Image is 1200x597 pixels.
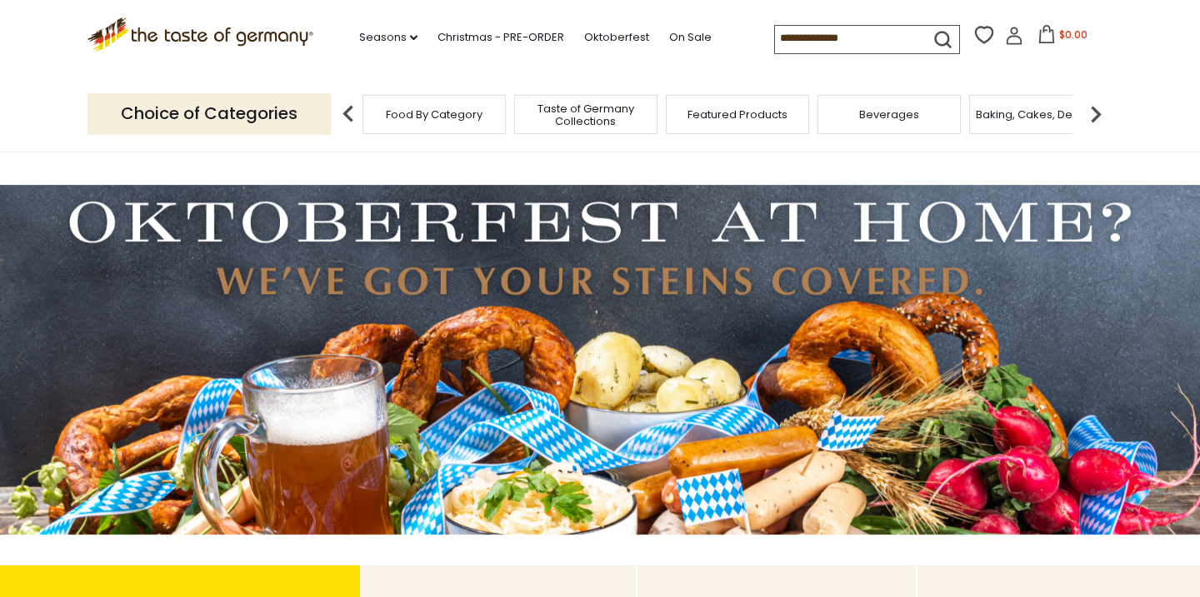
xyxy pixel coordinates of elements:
a: Oktoberfest [584,28,649,47]
a: Food By Category [386,108,482,121]
a: On Sale [669,28,712,47]
a: Taste of Germany Collections [519,102,652,127]
p: Choice of Categories [87,93,331,134]
img: next arrow [1079,97,1112,131]
img: previous arrow [332,97,365,131]
a: Featured Products [687,108,787,121]
button: $0.00 [1027,25,1097,50]
span: $0.00 [1059,27,1087,42]
a: Baking, Cakes, Desserts [976,108,1105,121]
a: Beverages [859,108,919,121]
a: Seasons [359,28,417,47]
a: Christmas - PRE-ORDER [437,28,564,47]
